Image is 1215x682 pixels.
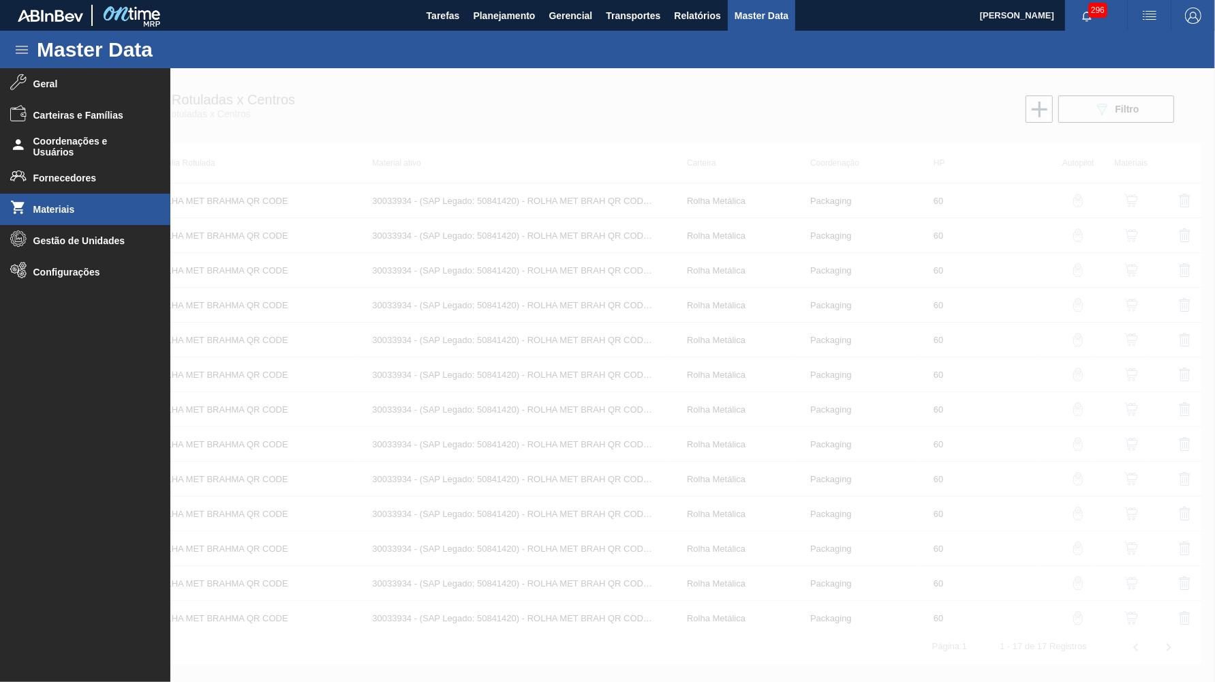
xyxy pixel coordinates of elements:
[1065,6,1109,25] button: Notificações
[606,8,660,24] span: Transportes
[33,110,146,121] span: Carteiras e Famílias
[37,42,279,57] h1: Master Data
[1185,8,1201,24] img: Logout
[33,204,146,215] span: Materiais
[473,8,535,24] span: Planejamento
[674,8,720,24] span: Relatórios
[33,173,146,183] span: Fornecedores
[33,136,146,158] span: Coordenações e Usuários
[18,10,83,22] img: TNhmsLtSVTkK8tSr43FrP2fwEKptu5GPRR3wAAAABJRU5ErkJggg==
[735,8,788,24] span: Master Data
[33,267,146,278] span: Configurações
[33,235,146,246] span: Gestão de Unidades
[549,8,593,24] span: Gerencial
[427,8,460,24] span: Tarefas
[1141,8,1158,24] img: userActions
[33,78,146,89] span: Geral
[1088,3,1107,18] span: 296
